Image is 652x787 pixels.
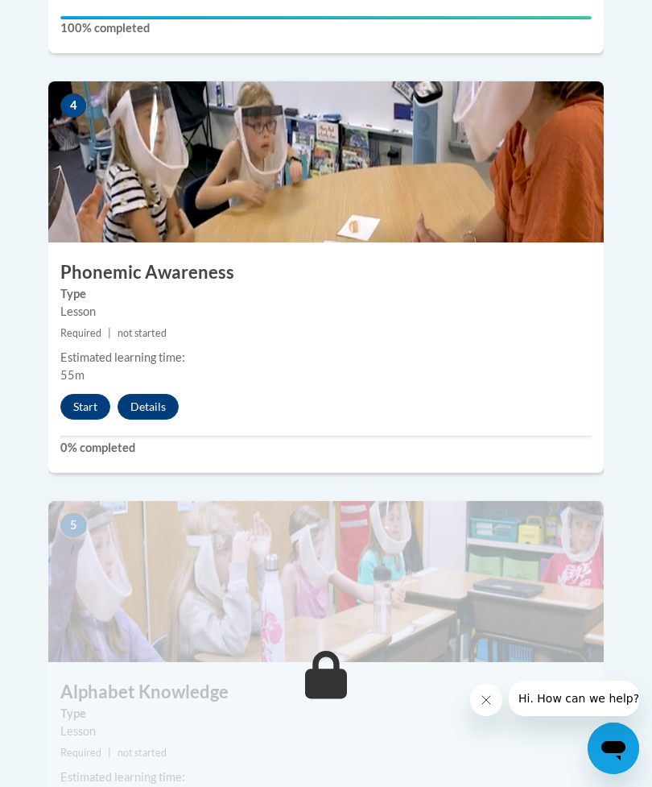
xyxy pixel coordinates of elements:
div: Your progress [60,16,592,19]
h3: Alphabet Knowledge [48,680,604,705]
span: | [108,327,111,339]
span: 55m [60,368,85,382]
iframe: Button to launch messaging window [588,723,639,774]
iframe: Close message [470,684,502,716]
label: 100% completed [60,19,592,37]
span: 4 [60,93,86,118]
div: Lesson [60,303,592,321]
label: Type [60,285,592,303]
label: Type [60,705,592,723]
span: 5 [60,513,86,537]
span: not started [118,747,167,759]
iframe: Message from company [509,681,639,716]
div: Lesson [60,723,592,740]
button: Details [118,394,179,420]
span: Required [60,747,101,759]
div: Estimated learning time: [60,349,592,367]
img: Course Image [48,501,604,662]
div: Estimated learning time: [60,768,592,786]
button: Start [60,394,110,420]
h3: Phonemic Awareness [48,260,604,285]
span: not started [118,327,167,339]
span: | [108,747,111,759]
img: Course Image [48,81,604,242]
label: 0% completed [60,439,592,457]
span: Required [60,327,101,339]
